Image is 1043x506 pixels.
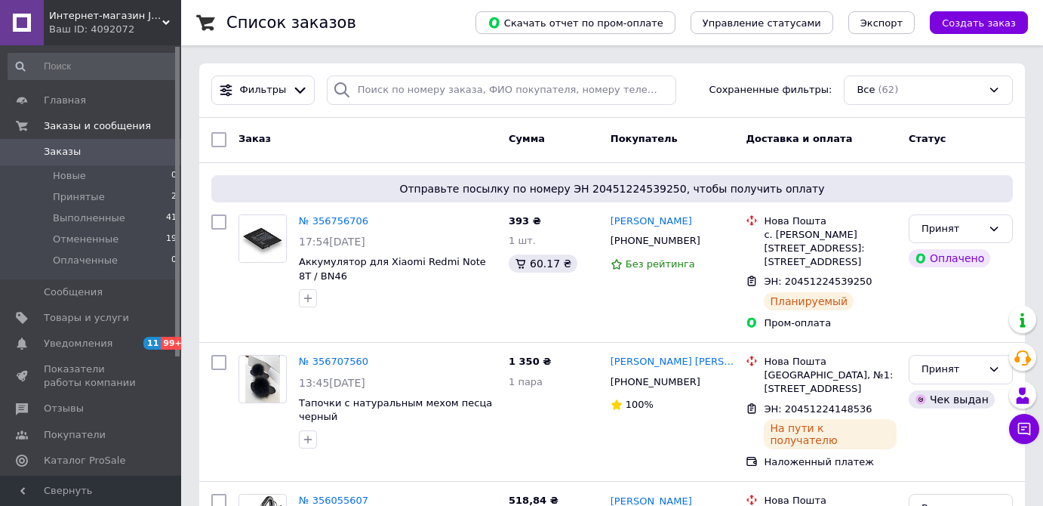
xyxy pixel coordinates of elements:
div: с. [PERSON_NAME][STREET_ADDRESS]: [STREET_ADDRESS] [764,228,897,270]
div: Нова Пошта [764,355,897,369]
a: Создать заказ [915,17,1028,28]
div: На пути к получателю [764,419,897,449]
span: 41 [166,211,177,225]
span: Показатели работы компании [44,363,140,390]
button: Чат с покупателем [1009,414,1039,444]
span: Сообщения [44,285,103,299]
span: Управление статусами [703,17,821,29]
img: Фото товару [239,215,286,262]
input: Поиск [8,53,178,80]
span: 1 пара [509,376,543,387]
img: Фото товару [245,356,281,403]
div: Принят [921,362,982,378]
span: Товары и услуги [44,311,129,325]
span: Каталог ProSale [44,454,125,467]
span: Создать заказ [942,17,1016,29]
div: 60.17 ₴ [509,255,577,273]
span: Сумма [509,133,545,144]
div: Нова Пошта [764,214,897,228]
span: Покупатели [44,428,106,442]
span: 17:54[DATE] [299,236,365,248]
span: Уведомления [44,337,112,350]
button: Скачать отчет по пром-оплате [475,11,675,34]
span: Сохраненные фильтры: [709,83,832,97]
a: Аккумулятор для Xiaomi Redmi Note 8T / BN46 [299,256,486,282]
div: [PHONE_NUMBER] [608,372,703,392]
h1: Список заказов [226,14,356,32]
span: Статус [909,133,946,144]
span: 19 [166,233,177,246]
a: Фото товару [238,214,287,263]
span: ЭН: 20451224539250 [764,276,872,287]
span: Доставка и оплата [746,133,852,144]
input: Поиск по номеру заказа, ФИО покупателя, номеру телефона, Email, номеру накладной [327,76,676,105]
span: Новые [53,169,86,183]
span: 1 шт. [509,235,536,246]
span: Главная [44,94,86,107]
span: 2 [171,190,177,204]
div: Планируемый [764,292,854,310]
span: 1 350 ₴ [509,356,551,367]
span: Заказы [44,145,81,159]
span: 518,84 ₴ [509,495,558,506]
span: Принятые [53,190,105,204]
span: Скачать отчет по пром-оплате [488,16,663,29]
div: Ваш ID: 4092072 [49,23,181,36]
span: Заказ [238,133,271,144]
span: Интернет-магазин JokerShop [49,9,162,23]
span: 99+ [161,337,186,350]
a: [PERSON_NAME] [PERSON_NAME] [611,355,734,369]
span: 0 [171,254,177,267]
div: Пром-оплата [764,316,897,330]
span: Оплаченные [53,254,118,267]
div: Чек выдан [909,390,995,409]
span: 393 ₴ [509,215,541,227]
div: [PHONE_NUMBER] [608,231,703,251]
span: 0 [171,169,177,183]
button: Создать заказ [930,11,1028,34]
span: Покупатель [611,133,678,144]
span: Отзывы [44,402,84,415]
div: Наложенный платеж [764,455,897,469]
span: Отправьте посылку по номеру ЭН 20451224539250, чтобы получить оплату [217,181,1007,196]
span: (62) [878,84,899,95]
button: Управление статусами [691,11,833,34]
div: [GEOGRAPHIC_DATA], №1: [STREET_ADDRESS] [764,369,897,396]
span: Отмененные [53,233,118,246]
a: [PERSON_NAME] [611,214,692,229]
span: ЭН: 20451224148536 [764,403,872,415]
span: Выполненные [53,211,125,225]
div: Оплачено [909,249,990,267]
span: Без рейтинга [626,258,695,270]
span: 11 [143,337,161,350]
a: Тапочки с натуральным мехом песца черный [299,397,492,423]
span: 100% [626,399,654,410]
span: Экспорт [860,17,903,29]
span: 13:45[DATE] [299,377,365,389]
a: № 356707560 [299,356,368,367]
span: Все [857,83,875,97]
a: Фото товару [238,355,287,403]
div: Принят [921,221,982,237]
span: Фильтры [240,83,287,97]
button: Экспорт [848,11,915,34]
a: № 356055607 [299,495,368,506]
span: Заказы и сообщения [44,119,151,133]
a: № 356756706 [299,215,368,227]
